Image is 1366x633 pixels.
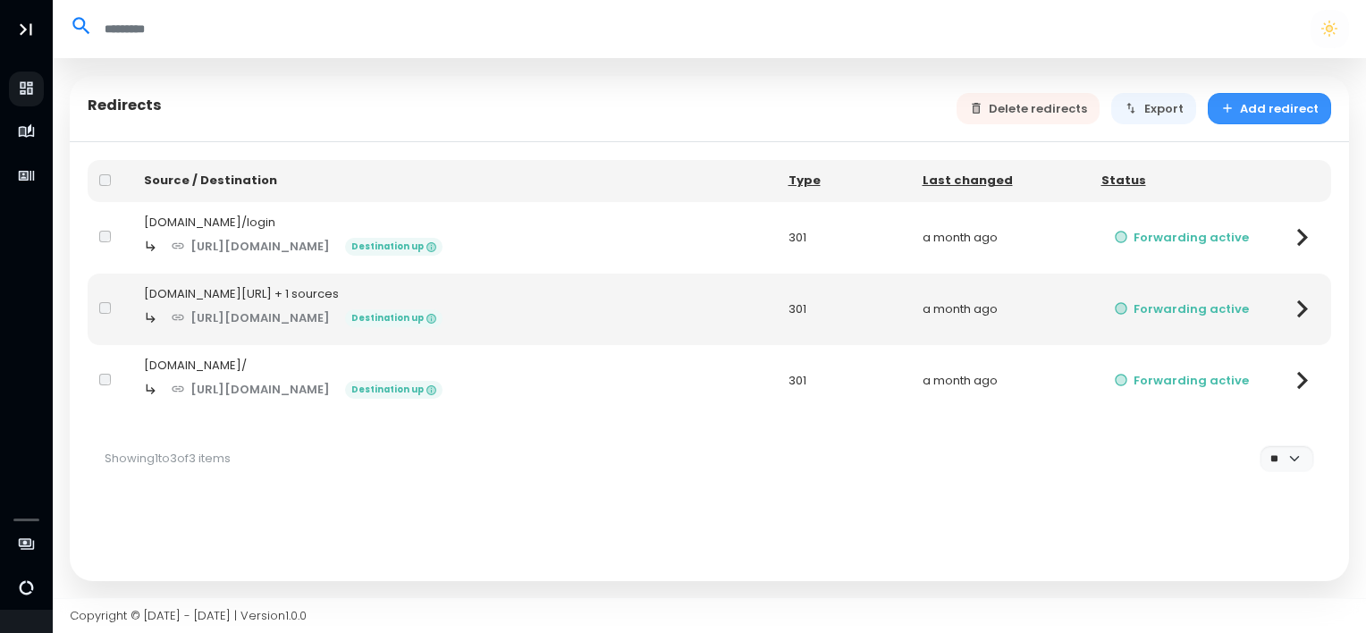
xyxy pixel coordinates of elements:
[105,450,231,467] span: Showing 1 to 3 of 3 items
[345,238,443,256] span: Destination up
[1260,445,1313,471] select: Per
[1090,160,1274,202] th: Status
[1208,93,1332,124] button: Add redirect
[158,302,343,333] a: [URL][DOMAIN_NAME]
[911,202,1090,274] td: a month ago
[158,374,343,405] a: [URL][DOMAIN_NAME]
[1101,222,1262,253] button: Forwarding active
[911,274,1090,345] td: a month ago
[777,345,911,417] td: 301
[144,214,765,232] div: [DOMAIN_NAME]/login
[132,160,777,202] th: Source / Destination
[911,160,1090,202] th: Last changed
[777,274,911,345] td: 301
[1101,293,1262,325] button: Forwarding active
[345,381,443,399] span: Destination up
[88,97,162,114] h5: Redirects
[911,345,1090,417] td: a month ago
[144,357,765,375] div: [DOMAIN_NAME]/
[70,607,307,624] span: Copyright © [DATE] - [DATE] | Version 1.0.0
[345,309,443,327] span: Destination up
[1101,365,1262,396] button: Forwarding active
[9,13,43,46] button: Toggle Aside
[144,285,765,303] div: [DOMAIN_NAME][URL] + 1 sources
[158,231,343,262] a: [URL][DOMAIN_NAME]
[777,202,911,274] td: 301
[777,160,911,202] th: Type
